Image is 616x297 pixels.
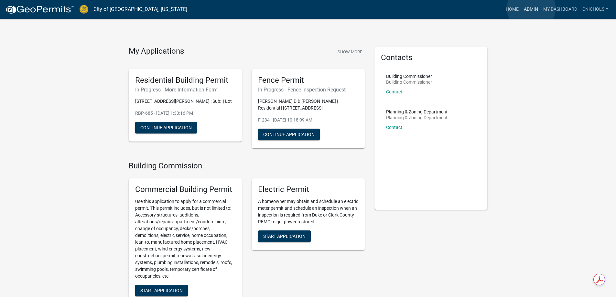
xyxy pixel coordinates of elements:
[386,115,448,120] p: Planning & Zoning Department
[135,122,197,133] button: Continue Application
[258,76,358,85] h5: Fence Permit
[135,185,235,194] h5: Commercial Building Permit
[386,80,432,84] p: Building Commissioner
[258,230,311,242] button: Start Application
[258,87,358,93] h6: In Progress - Fence Inspection Request
[140,288,183,293] span: Start Application
[258,98,358,111] p: [PERSON_NAME] D & [PERSON_NAME] | Residential | [STREET_ADDRESS]
[129,47,184,56] h4: My Applications
[386,89,402,94] a: Contact
[93,4,187,15] a: City of [GEOGRAPHIC_DATA], [US_STATE]
[135,98,235,105] p: [STREET_ADDRESS][PERSON_NAME] | Sub: | Lot
[335,47,365,57] button: Show More
[258,185,358,194] h5: Electric Permit
[129,161,365,171] h4: Building Commission
[263,234,306,239] span: Start Application
[135,110,235,117] p: RBP-685 - [DATE] 1:33:16 PM
[135,285,188,296] button: Start Application
[258,117,358,123] p: F-234 - [DATE] 10:18:09 AM
[386,110,448,114] p: Planning & Zoning Department
[503,3,521,16] a: Home
[521,3,541,16] a: Admin
[80,5,88,14] img: City of Jeffersonville, Indiana
[135,87,235,93] h6: In Progress - More Information Form
[381,53,481,62] h5: Contacts
[541,3,580,16] a: My Dashboard
[135,198,235,280] p: Use this application to apply for a commercial permit. This permit includes, but is not limited t...
[258,129,320,140] button: Continue Application
[386,125,402,130] a: Contact
[580,3,611,16] a: cnichols
[135,76,235,85] h5: Residential Building Permit
[258,198,358,225] p: A homeowner may obtain and schedule an electric meter permit and schedule an inspection when an i...
[386,74,432,79] p: Building Commissioner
